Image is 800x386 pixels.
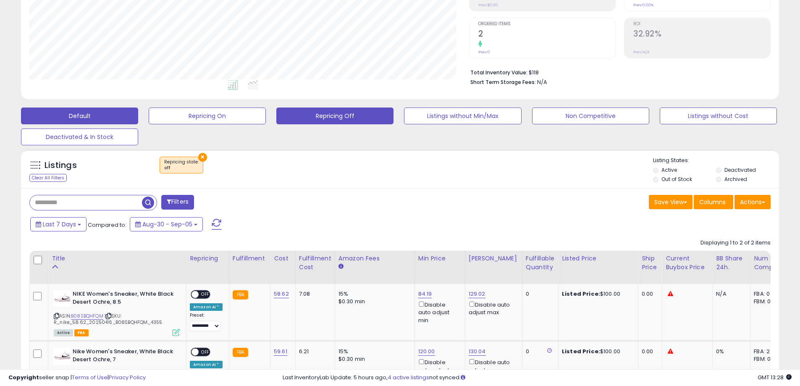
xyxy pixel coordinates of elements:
div: Fulfillment Cost [299,254,331,272]
span: | SKU: R_nike_58.62_20250416_B08SBQHFQM_4355 [54,312,162,325]
a: 130.04 [469,347,486,356]
label: Archived [724,176,747,183]
div: [PERSON_NAME] [469,254,519,263]
div: N/A [716,290,744,298]
button: Default [21,108,138,124]
button: Filters [161,195,194,210]
div: 6.21 [299,348,328,355]
div: $100.00 [562,348,632,355]
div: $100.00 [562,290,632,298]
img: 31qywc8K2WL._SL40_.jpg [54,290,71,307]
button: Actions [734,195,771,209]
h2: 32.92% [633,29,770,40]
a: Privacy Policy [109,373,146,381]
a: 58.62 [274,290,289,298]
div: Disable auto adjust max [469,300,516,316]
div: Cost [274,254,292,263]
li: $118 [470,67,764,77]
div: FBA: 2 [754,348,782,355]
a: 129.02 [469,290,485,298]
span: Columns [699,198,726,206]
div: Repricing [190,254,226,263]
div: Fulfillment [233,254,267,263]
small: FBA [233,290,248,299]
div: 0 [526,348,552,355]
b: Total Inventory Value: [470,69,527,76]
div: Num of Comp. [754,254,784,272]
a: 4 active listings [388,373,429,381]
div: Current Buybox Price [666,254,709,272]
button: Non Competitive [532,108,649,124]
b: Short Term Storage Fees: [470,79,536,86]
div: 0% [716,348,744,355]
img: 31qywc8K2WL._SL40_.jpg [54,348,71,365]
div: FBA: 0 [754,290,782,298]
h5: Listings [45,160,77,171]
div: 0.00 [642,348,656,355]
span: ROI [633,22,770,26]
small: Prev: N/A [633,50,650,55]
a: B08SBQHFQM [71,312,103,320]
div: 0 [526,290,552,298]
div: 7.08 [299,290,328,298]
b: Nike Women's Sneaker, White Black Desert Ochre, 7 [73,348,175,365]
div: BB Share 24h. [716,254,747,272]
div: seller snap | | [8,374,146,382]
div: Fulfillable Quantity [526,254,555,272]
div: Amazon AI * [190,303,223,311]
div: 0.00 [642,290,656,298]
div: Ship Price [642,254,658,272]
small: FBA [233,348,248,357]
span: Compared to: [88,221,126,229]
span: OFF [199,291,212,298]
a: 120.00 [418,347,435,356]
button: × [198,153,207,162]
div: Disable auto adjust min [418,300,459,324]
div: Disable auto adjust min [418,357,459,382]
button: Aug-30 - Sep-05 [130,217,203,231]
span: 2025-09-13 13:28 GMT [758,373,792,381]
label: Active [661,166,677,173]
span: Last 7 Days [43,220,76,228]
div: Displaying 1 to 2 of 2 items [700,239,771,247]
small: Prev: $0.00 [478,3,498,8]
span: All listings currently available for purchase on Amazon [54,329,73,336]
span: FBA [74,329,89,336]
a: 84.19 [418,290,432,298]
label: Deactivated [724,166,756,173]
small: Amazon Fees. [338,263,344,270]
button: Deactivated & In Stock [21,129,138,145]
p: Listing States: [653,157,779,165]
small: Prev: 0.00% [633,3,653,8]
div: $0.30 min [338,355,408,363]
div: Title [52,254,183,263]
label: Out of Stock [661,176,692,183]
div: FBM: 0 [754,355,782,363]
button: Columns [694,195,733,209]
small: Prev: 0 [478,50,490,55]
div: $0.30 min [338,298,408,305]
button: Listings without Cost [660,108,777,124]
div: Last InventoryLab Update: 5 hours ago, not synced. [283,374,792,382]
button: Listings without Min/Max [404,108,521,124]
div: Amazon Fees [338,254,411,263]
div: Min Price [418,254,462,263]
div: off [164,165,199,171]
h2: 2 [478,29,615,40]
span: Repricing state : [164,159,199,171]
div: 15% [338,290,408,298]
b: NIKE Women's Sneaker, White Black Desert Ochre, 8.5 [73,290,175,308]
span: Ordered Items [478,22,615,26]
a: 59.61 [274,347,287,356]
div: 15% [338,348,408,355]
strong: Copyright [8,373,39,381]
span: N/A [537,78,547,86]
div: Clear All Filters [29,174,67,182]
a: Terms of Use [72,373,108,381]
button: Last 7 Days [30,217,87,231]
div: Disable auto adjust max [469,357,516,374]
b: Listed Price: [562,347,600,355]
div: Listed Price [562,254,635,263]
div: FBM: 0 [754,298,782,305]
b: Listed Price: [562,290,600,298]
